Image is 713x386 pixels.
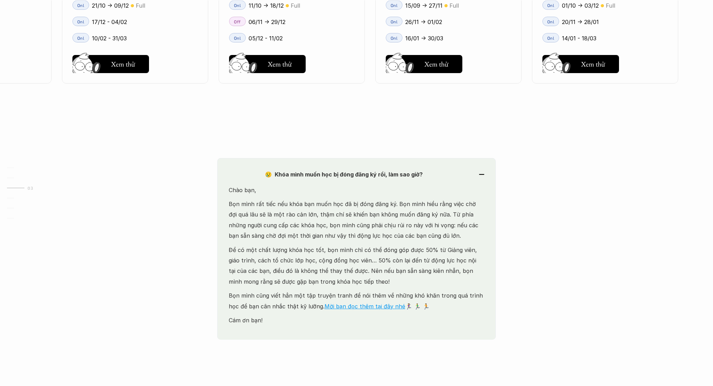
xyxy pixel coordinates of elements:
[234,3,241,8] p: Onl
[111,59,135,69] h5: Xem thử
[229,315,484,325] p: Cám ơn bạn!
[391,36,398,40] p: Onl
[77,3,85,8] p: Onl
[229,245,484,287] p: Để có một chất lượng khóa học tốt, bọn mình chỉ có thể đóng góp được 50% từ Giảng viên, giáo trìn...
[72,52,149,73] a: Xem thử
[562,0,599,11] p: 01/10 -> 03/12
[444,3,448,8] p: 🟡
[234,36,241,40] p: Onl
[92,17,127,27] p: 17/12 - 04/02
[268,59,292,69] h5: Xem thử
[136,0,145,11] p: Full
[405,33,443,44] p: 16/01 -> 30/03
[424,59,448,69] h5: Xem thử
[229,199,484,241] p: Bọn mình rất tiếc nếu khóa bạn muốn học đã bị đóng đăng ký. Bọn mình hiểu rằng việc chờ đợi quá l...
[391,19,398,24] p: Onl
[229,185,484,195] p: Chào bạn,
[249,0,284,11] p: 11/10 -> 18/12
[249,33,283,44] p: 05/12 - 11/02
[542,55,619,73] button: Xem thử
[386,52,462,73] a: Xem thử
[547,19,555,24] p: Onl
[285,3,289,8] p: 🟡
[606,0,615,11] p: Full
[234,19,241,24] p: Off
[265,171,423,178] strong: 😢 Khóa mình muốn học bị đóng đăng ký rồi, làm sao giờ?
[601,3,604,8] p: 🟡
[405,17,442,27] p: 26/11 -> 01/02
[7,184,40,192] a: 03
[542,52,619,73] a: Xem thử
[249,17,285,27] p: 06/11 -> 29/12
[28,186,33,190] strong: 03
[92,33,127,44] p: 10/02 - 31/03
[291,0,300,11] p: Full
[324,303,405,310] a: Mời bạn đọc thêm tại đây nhé
[77,19,85,24] p: Onl
[562,17,599,27] p: 20/11 -> 28/01
[391,3,398,8] p: Onl
[131,3,134,8] p: 🟡
[72,55,149,73] button: Xem thử
[92,0,129,11] p: 21/10 -> 09/12
[229,290,484,312] p: Bọn mình cũng viết hẳn một tập truyện tranh để nói thêm về những khó khăn trong quá trình học để ...
[77,36,85,40] p: Onl
[229,55,306,73] button: Xem thử
[449,0,459,11] p: Full
[229,52,306,73] a: Xem thử
[562,33,596,44] p: 14/01 - 18/03
[547,36,555,40] p: Onl
[547,3,555,8] p: Onl
[581,59,605,69] h5: Xem thử
[405,0,442,11] p: 15/09 -> 27/11
[386,55,462,73] button: Xem thử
